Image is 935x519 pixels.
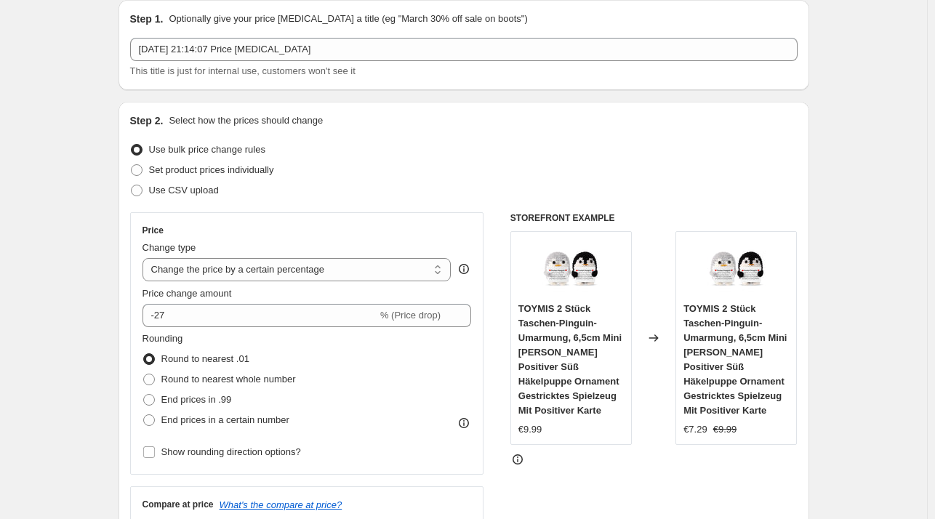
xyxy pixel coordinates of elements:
[161,394,232,405] span: End prices in .99
[161,353,249,364] span: Round to nearest .01
[130,65,356,76] span: This title is just for internal use, customers won't see it
[510,212,798,224] h6: STOREFRONT EXAMPLE
[149,164,274,175] span: Set product prices individually
[149,144,265,155] span: Use bulk price change rules
[713,422,737,437] strike: €9.99
[707,239,766,297] img: 61oystrAXqL_80x.jpg
[143,499,214,510] h3: Compare at price
[683,303,787,416] span: TOYMIS 2 Stück Taschen-Pinguin-Umarmung, 6,5cm Mini [PERSON_NAME] Positiver Süß Häkelpuppe Orname...
[380,310,441,321] span: % (Price drop)
[518,422,542,437] div: €9.99
[143,304,377,327] input: -15
[130,38,798,61] input: 30% off holiday sale
[161,446,301,457] span: Show rounding direction options?
[169,12,527,26] p: Optionally give your price [MEDICAL_DATA] a title (eg "March 30% off sale on boots")
[220,499,342,510] button: What's the compare at price?
[683,422,707,437] div: €7.29
[143,225,164,236] h3: Price
[161,374,296,385] span: Round to nearest whole number
[169,113,323,128] p: Select how the prices should change
[542,239,600,297] img: 61oystrAXqL_80x.jpg
[161,414,289,425] span: End prices in a certain number
[130,12,164,26] h2: Step 1.
[130,113,164,128] h2: Step 2.
[143,333,183,344] span: Rounding
[518,303,622,416] span: TOYMIS 2 Stück Taschen-Pinguin-Umarmung, 6,5cm Mini [PERSON_NAME] Positiver Süß Häkelpuppe Orname...
[143,242,196,253] span: Change type
[149,185,219,196] span: Use CSV upload
[457,262,471,276] div: help
[143,288,232,299] span: Price change amount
